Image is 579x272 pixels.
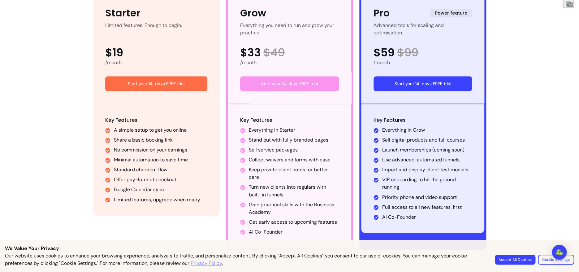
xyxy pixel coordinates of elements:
li: Import and display client testimonials [382,166,472,173]
li: Full access to all new features, first [382,203,472,211]
p: Our website uses cookies to enhance your browsing experience, analyze site traffic, and personali... [5,252,487,267]
span: $33 [240,46,261,59]
li: A simple setup to get you online [114,126,208,134]
span: Key Features [105,116,137,124]
li: VIP onboarding to hit the ground running [382,176,472,191]
li: Everything in Grow [382,126,472,134]
div: /month [105,59,208,66]
li: Limited features, upgrade when ready [114,196,208,203]
li: Keep private client notes for better care [249,166,339,181]
li: Standard checkout flow [114,166,208,173]
div: Limited features. Enough to begin. [105,22,182,37]
li: Sell service packages [249,146,339,154]
a: Start your 14-days FREE trial [240,76,339,91]
li: Offer pay-later at checkout [114,176,208,183]
div: Pro [374,6,390,20]
span: Key Features [374,116,406,124]
span: $ 49 [263,46,285,59]
a: Start your 14-days FREE trial [374,76,472,91]
li: Get early access to upcoming features [249,218,339,226]
li: Gain practical skills with the Business Academy [249,201,339,216]
span: $ 99 [397,46,418,59]
a: Start your 14-days FREE trial [105,76,208,91]
div: Starter [105,6,140,20]
li: Launch memberships (coming soon) [382,146,472,154]
span: Key Features [240,116,272,124]
span: Power feature [430,9,472,17]
li: Priority phone and video support [382,193,472,201]
div: Grow [240,6,266,20]
li: No commission on your earnings [114,146,208,154]
li: Share a basic booking link [114,136,208,144]
li: Turn new clients into regulars with built-in funnels [249,183,339,198]
li: Sell digital products and full courses [382,136,472,144]
a: Privacy Policy [191,260,222,267]
div: /month [374,59,472,66]
span: $59 [374,46,395,59]
div: Open Intercom Messenger [552,245,567,260]
li: AI Co-Founder [382,213,472,221]
li: Collect waivers and forms with ease [249,156,339,164]
div: 25° [567,2,573,7]
span: $19 [105,46,123,59]
div: Everything you need to run and grow your practice. [240,22,339,37]
li: Minimal automation to save time [114,156,208,164]
img: 3.png [564,0,573,7]
li: AI Co-Founder [249,228,339,235]
p: We Value Your Privacy [5,245,574,252]
li: Everything in Starter [249,126,339,134]
li: Google Calendar sync [114,186,208,193]
button: Accept All Cookies [495,255,535,265]
li: Use advanced, automated funnels [382,156,472,164]
div: /month [240,59,339,66]
button: Cookie Settings [538,255,574,265]
li: Stand out with fully branded pages [249,136,339,144]
div: Advanced tools for scaling and optimisation. [374,22,472,37]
